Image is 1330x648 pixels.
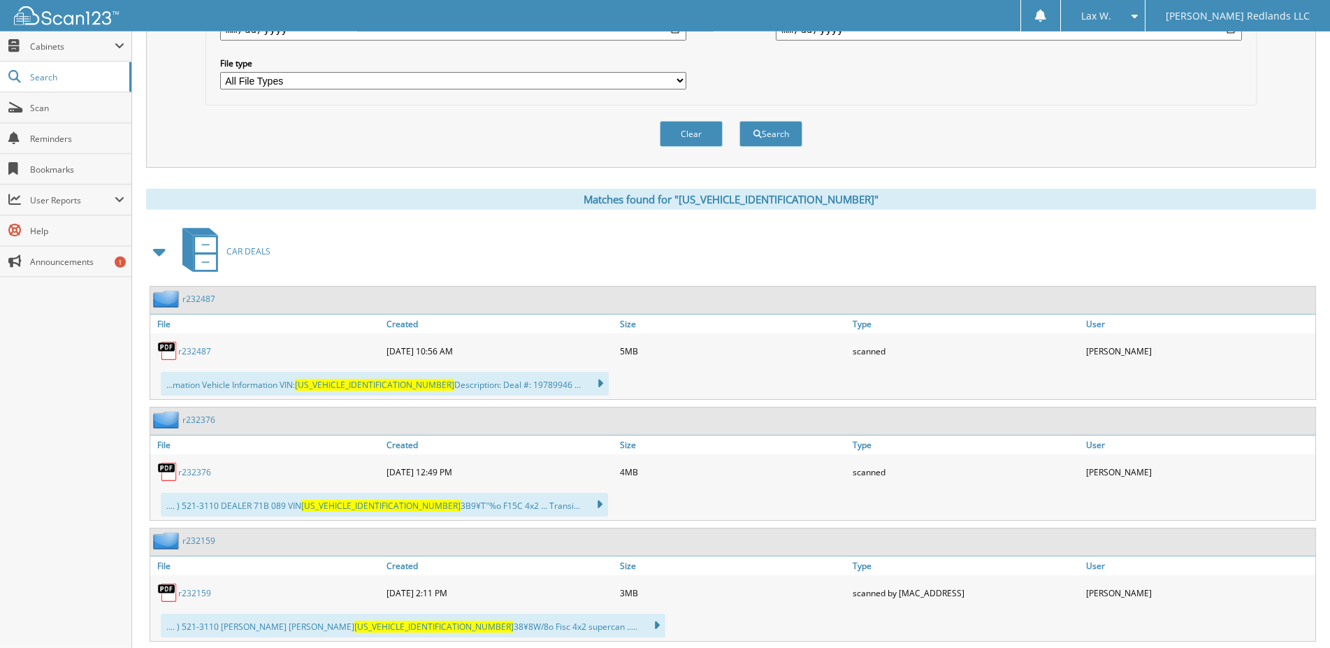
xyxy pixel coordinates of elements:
div: [DATE] 12:49 PM [383,458,616,486]
a: r232376 [182,414,215,426]
a: r232159 [182,535,215,547]
img: PDF.png [157,582,178,603]
a: Size [616,315,849,333]
span: [PERSON_NAME] Redlands LLC [1166,12,1310,20]
img: folder2.png [153,411,182,429]
span: [US_VEHICLE_IDENTIFICATION_NUMBER] [354,621,514,633]
span: Announcements [30,256,124,268]
label: File type [220,57,686,69]
div: 1 [115,257,126,268]
a: r232487 [178,345,211,357]
iframe: Chat Widget [1260,581,1330,648]
a: Type [849,315,1082,333]
img: PDF.png [157,340,178,361]
span: Search [30,71,122,83]
div: [DATE] 2:11 PM [383,579,616,607]
div: [DATE] 10:56 AM [383,337,616,365]
img: PDF.png [157,461,178,482]
a: User [1083,315,1315,333]
span: Scan [30,102,124,114]
div: scanned by [MAC_ADDRESS] [849,579,1082,607]
img: scan123-logo-white.svg [14,6,119,25]
div: ...mation Vehicle Information VIN: Description: Deal #: 19789946 ... [161,372,609,396]
span: User Reports [30,194,115,206]
a: Size [616,435,849,454]
button: Clear [660,121,723,147]
div: scanned [849,458,1082,486]
a: File [150,556,383,575]
div: [PERSON_NAME] [1083,458,1315,486]
span: Cabinets [30,41,115,52]
a: User [1083,435,1315,454]
a: Created [383,556,616,575]
div: 5MB [616,337,849,365]
a: CAR DEALS [174,224,270,279]
div: .... ) 521-3110 [PERSON_NAME] [PERSON_NAME] 38¥8W/8o Fisc 4x2 supercan ..... [161,614,665,638]
a: File [150,315,383,333]
div: [PERSON_NAME] [1083,579,1315,607]
a: r232487 [182,293,215,305]
div: Matches found for "[US_VEHICLE_IDENTIFICATION_NUMBER]" [146,189,1316,210]
div: [PERSON_NAME] [1083,337,1315,365]
span: CAR DEALS [226,245,270,257]
span: Bookmarks [30,164,124,175]
span: [US_VEHICLE_IDENTIFICATION_NUMBER] [295,379,454,391]
div: .... ) 521-3110 DEALER 71B 089 VIN 3B9¥T"%o F15C 4x2 ... Transi... [161,493,608,517]
span: [US_VEHICLE_IDENTIFICATION_NUMBER] [301,500,461,512]
div: 4MB [616,458,849,486]
div: scanned [849,337,1082,365]
button: Search [739,121,802,147]
a: Created [383,435,616,454]
a: Size [616,556,849,575]
div: 3MB [616,579,849,607]
a: r232159 [178,587,211,599]
a: r232376 [178,466,211,478]
img: folder2.png [153,290,182,308]
span: Reminders [30,133,124,145]
a: Type [849,435,1082,454]
a: File [150,435,383,454]
a: User [1083,556,1315,575]
a: Created [383,315,616,333]
span: Lax W. [1081,12,1111,20]
a: Type [849,556,1082,575]
span: Help [30,225,124,237]
img: folder2.png [153,532,182,549]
